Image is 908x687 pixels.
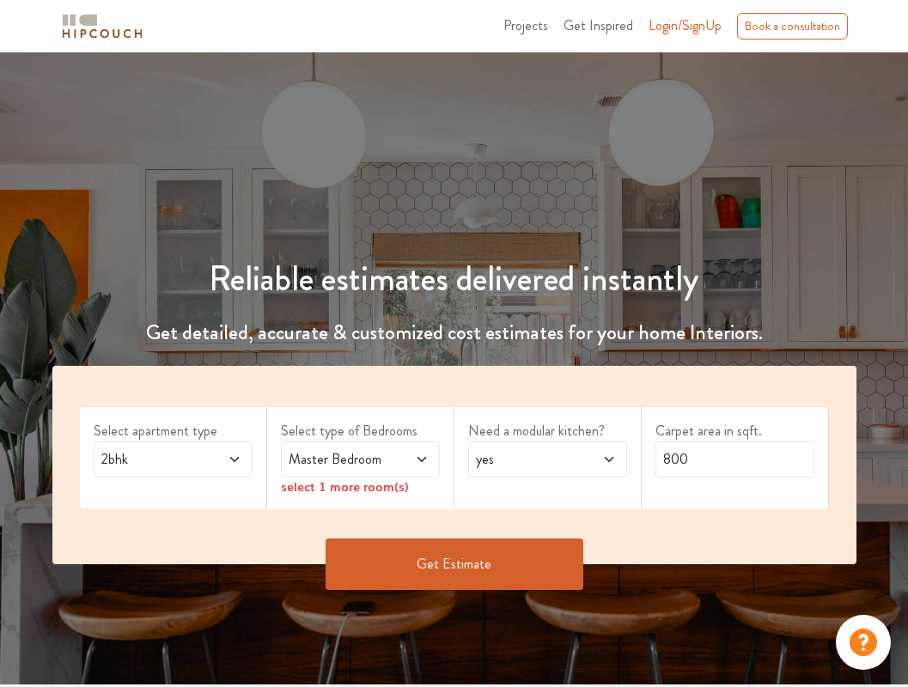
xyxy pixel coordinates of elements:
span: Projects [503,15,548,35]
div: Book a consultation [737,13,848,40]
h4: Get detailed, accurate & customized cost estimates for your home Interiors. [10,320,898,345]
span: Login/SignUp [649,15,722,35]
span: Master Bedroom [285,449,393,470]
span: 2bhk [98,449,205,470]
label: Select apartment type [94,421,253,441]
label: Need a modular kitchen? [468,421,627,441]
span: Get Inspired [564,15,633,35]
label: Carpet area in sqft. [655,421,814,441]
input: Enter area sqft [655,441,814,477]
span: logo-horizontal.svg [59,7,145,46]
label: Select type of Bedrooms [281,421,440,441]
button: Get Estimate [326,538,583,590]
h1: Reliable estimates delivered instantly [10,258,898,300]
img: logo-horizontal.svg [59,11,145,41]
div: select 1 more room(s) [281,477,440,495]
span: yes [472,449,580,470]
